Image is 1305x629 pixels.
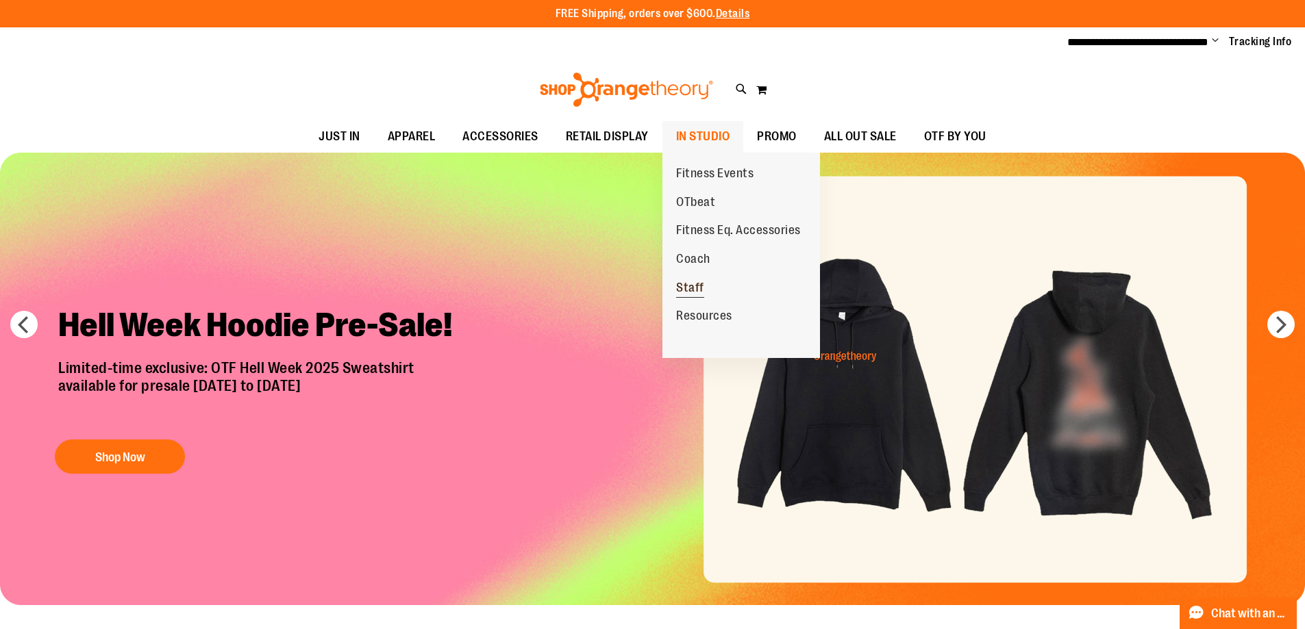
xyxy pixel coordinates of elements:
[10,311,38,338] button: prev
[824,121,897,152] span: ALL OUT SALE
[1229,34,1292,49] a: Tracking Info
[757,121,797,152] span: PROMO
[48,294,476,359] h2: Hell Week Hoodie Pre-Sale!
[566,121,649,152] span: RETAIL DISPLAY
[462,121,538,152] span: ACCESSORIES
[676,309,732,326] span: Resources
[676,195,715,212] span: OTbeat
[556,6,750,22] p: FREE Shipping, orders over $600.
[48,359,476,426] p: Limited-time exclusive: OTF Hell Week 2025 Sweatshirt available for presale [DATE] to [DATE]
[676,252,710,269] span: Coach
[1211,607,1289,620] span: Chat with an Expert
[676,281,704,298] span: Staff
[676,121,730,152] span: IN STUDIO
[676,166,754,183] span: Fitness Events
[1180,598,1297,629] button: Chat with an Expert
[48,294,476,481] a: Hell Week Hoodie Pre-Sale! Limited-time exclusive: OTF Hell Week 2025 Sweatshirtavailable for pre...
[716,8,750,20] a: Details
[1267,311,1295,338] button: next
[1212,35,1219,49] button: Account menu
[388,121,436,152] span: APPAREL
[319,121,360,152] span: JUST IN
[55,439,185,474] button: Shop Now
[538,73,715,107] img: Shop Orangetheory
[676,223,801,240] span: Fitness Eq. Accessories
[924,121,986,152] span: OTF BY YOU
